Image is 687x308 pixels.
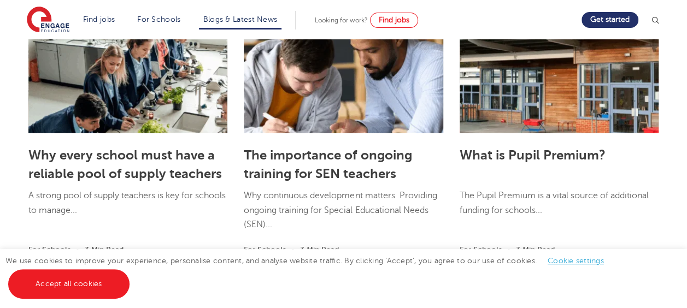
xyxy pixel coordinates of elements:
p: Why continuous development matters Providing ongoing training for Special Educational Needs (SEN)... [244,188,443,242]
p: A strong pool of supply teachers is key for schools to manage... [28,188,227,228]
li: 3 Min Read [85,244,124,256]
a: The importance of ongoing training for SEN teachers [244,147,412,181]
a: Accept all cookies [8,269,130,299]
li: For Schools [28,244,71,256]
a: Why every school must have a reliable pool of supply teachers [28,147,222,181]
a: Cookie settings [548,257,604,265]
img: Engage Education [27,7,69,34]
li: • [286,244,300,256]
li: For Schools [244,244,286,256]
span: We use cookies to improve your experience, personalise content, and analyse website traffic. By c... [5,257,615,288]
a: Find jobs [370,13,418,28]
a: For Schools [137,15,180,23]
li: For Schools [460,244,502,256]
li: 3 Min Read [516,244,555,256]
span: Find jobs [379,16,409,24]
span: Looking for work? [315,16,368,24]
a: What is Pupil Premium? [460,147,606,163]
a: Find jobs [83,15,115,23]
li: • [71,244,85,256]
a: Get started [582,12,638,28]
li: 3 Min Read [300,244,339,256]
p: The Pupil Premium is a vital source of additional funding for schools... [460,188,659,228]
a: Blogs & Latest News [203,15,278,23]
li: • [502,244,516,256]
